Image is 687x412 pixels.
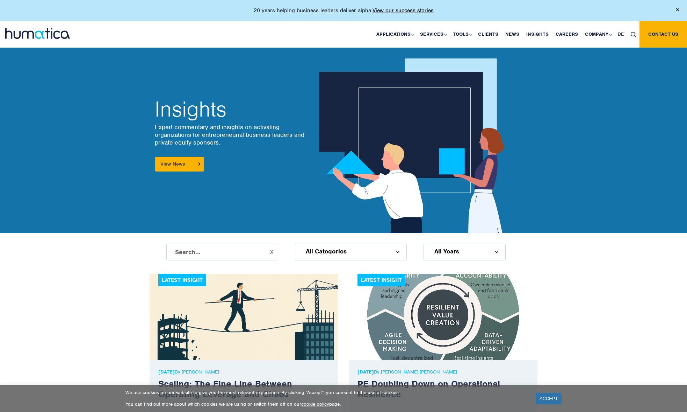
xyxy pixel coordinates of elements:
a: Contact us [639,21,687,48]
a: View our success stories [373,7,434,14]
img: search_icon [631,32,636,37]
a: ACCEPT [536,393,562,404]
div: Latest Insight [158,274,206,286]
a: cookie policy [301,401,329,407]
a: Company [581,21,614,48]
strong: [DATE] [158,369,175,375]
a: Insights [523,21,552,48]
a: News [502,21,523,48]
img: news1 [150,274,338,360]
p: 20 years helping business leaders deliver alpha. [254,7,434,14]
p: By [PERSON_NAME] [PERSON_NAME] [357,369,529,375]
a: DE [614,21,627,48]
span: DE [618,31,624,37]
img: d_arroww [495,251,498,253]
a: Tools [449,21,475,48]
span: All Categories [306,249,347,254]
a: Services [417,21,449,48]
img: logo [5,28,70,39]
a: Applications [373,21,417,48]
button: X [270,249,273,255]
p: By [PERSON_NAME] [158,369,330,375]
a: Clients [475,21,502,48]
p: Expert commentary and insights on activating organizations for entrepreneurial business leaders a... [155,123,305,146]
img: news1 [349,274,537,360]
span: All Years [434,249,459,254]
a: View News [155,157,204,172]
img: about_banner1 [319,58,512,233]
h2: Insights [155,99,305,120]
strong: [DATE] [357,369,374,375]
p: You can find out more about which cookies we are using or switch them off on our page. [125,401,527,407]
div: Latest Insight [357,274,405,286]
img: arrowicon [198,162,200,166]
img: d_arroww [396,251,399,253]
a: Careers [552,21,581,48]
a: PE Doubling Down on Operational Resilience [357,378,500,400]
a: Scaling: The Fine Line Between Operating Leverage and Chaos [158,378,292,400]
p: We use cookies on our website to give you the most relevant experience. By clicking “Accept”, you... [125,390,527,396]
input: Search... [166,244,278,260]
